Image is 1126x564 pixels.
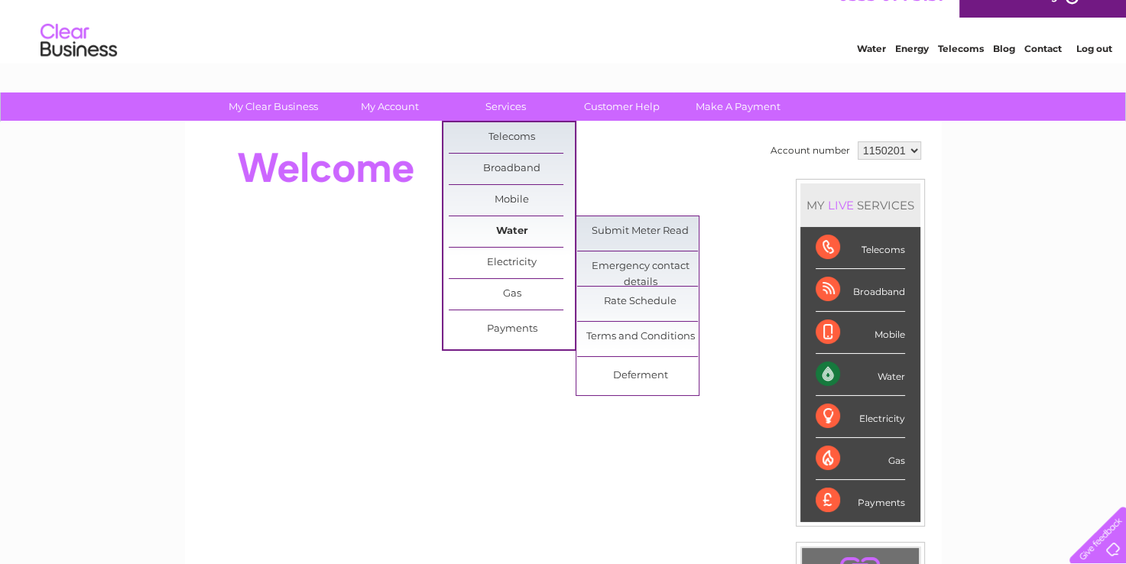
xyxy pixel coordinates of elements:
[938,65,984,76] a: Telecoms
[449,248,575,278] a: Electricity
[816,480,905,521] div: Payments
[577,287,703,317] a: Rate Schedule
[449,279,575,310] a: Gas
[838,8,943,27] a: 0333 014 3131
[449,185,575,216] a: Mobile
[1024,65,1062,76] a: Contact
[816,269,905,311] div: Broadband
[40,40,118,86] img: logo.png
[577,322,703,352] a: Terms and Conditions
[203,8,925,74] div: Clear Business is a trading name of Verastar Limited (registered in [GEOGRAPHIC_DATA] No. 3667643...
[816,227,905,269] div: Telecoms
[443,92,569,121] a: Services
[816,438,905,480] div: Gas
[825,198,857,212] div: LIVE
[675,92,801,121] a: Make A Payment
[559,92,685,121] a: Customer Help
[857,65,886,76] a: Water
[577,251,703,282] a: Emergency contact details
[449,314,575,345] a: Payments
[816,312,905,354] div: Mobile
[816,354,905,396] div: Water
[993,65,1015,76] a: Blog
[895,65,929,76] a: Energy
[767,138,854,164] td: Account number
[326,92,453,121] a: My Account
[577,216,703,247] a: Submit Meter Read
[800,183,920,227] div: MY SERVICES
[1076,65,1111,76] a: Log out
[449,154,575,184] a: Broadband
[816,396,905,438] div: Electricity
[210,92,336,121] a: My Clear Business
[449,216,575,247] a: Water
[577,361,703,391] a: Deferment
[449,122,575,153] a: Telecoms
